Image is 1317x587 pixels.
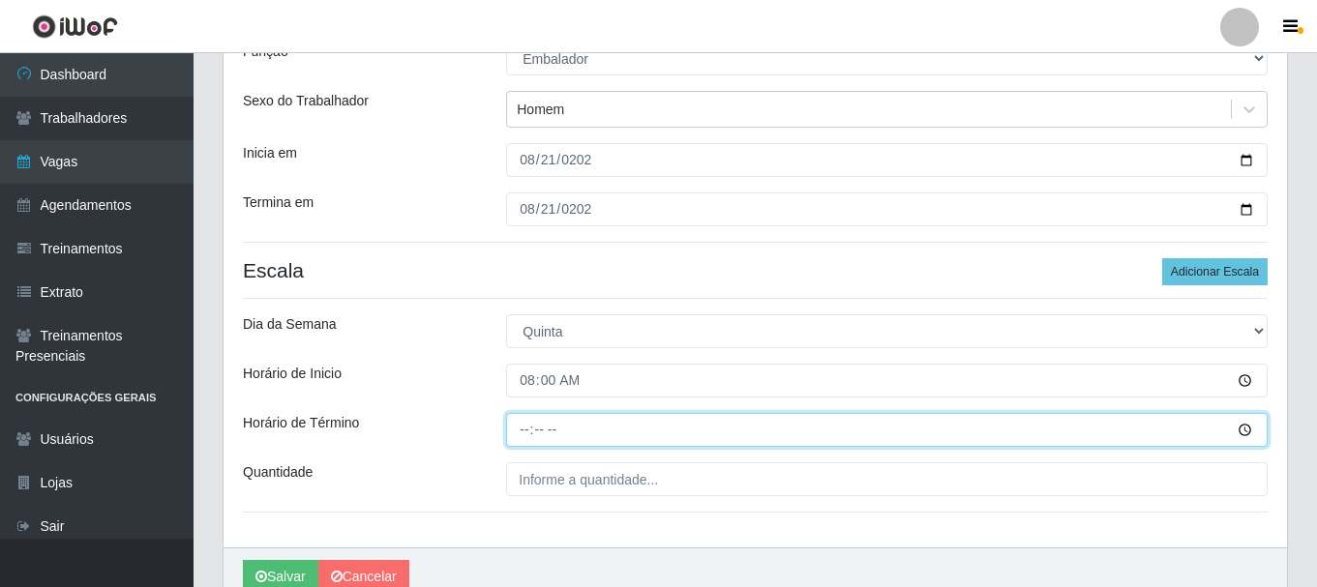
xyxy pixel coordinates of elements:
[32,15,118,39] img: CoreUI Logo
[243,192,314,213] label: Termina em
[506,192,1268,226] input: 00/00/0000
[243,258,1268,282] h4: Escala
[506,462,1268,496] input: Informe a quantidade...
[243,91,369,111] label: Sexo do Trabalhador
[243,314,337,335] label: Dia da Semana
[243,462,313,483] label: Quantidade
[506,364,1268,397] input: 00:00
[506,413,1268,447] input: 00:00
[243,364,342,384] label: Horário de Inicio
[243,413,359,433] label: Horário de Término
[506,143,1268,177] input: 00/00/0000
[243,143,297,163] label: Inicia em
[517,100,564,120] div: Homem
[1162,258,1268,285] button: Adicionar Escala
